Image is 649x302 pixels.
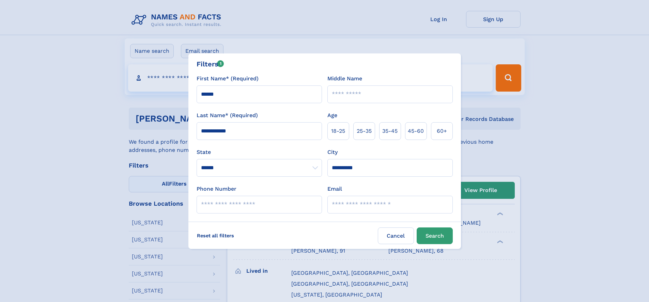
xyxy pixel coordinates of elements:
span: 45‑60 [408,127,424,135]
span: 18‑25 [331,127,345,135]
label: State [197,148,322,156]
label: Middle Name [327,75,362,83]
label: Age [327,111,337,120]
span: 60+ [437,127,447,135]
label: Reset all filters [192,227,238,244]
label: City [327,148,338,156]
label: Last Name* (Required) [197,111,258,120]
label: Phone Number [197,185,236,193]
span: 35‑45 [382,127,398,135]
label: Cancel [378,227,414,244]
button: Search [417,227,453,244]
div: Filters [197,59,224,69]
span: 25‑35 [357,127,372,135]
label: Email [327,185,342,193]
label: First Name* (Required) [197,75,259,83]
